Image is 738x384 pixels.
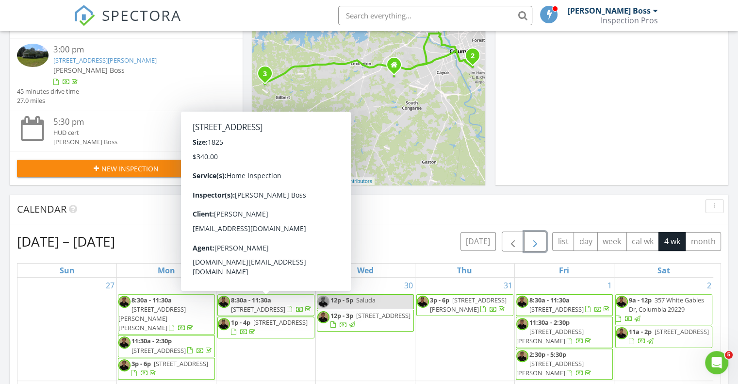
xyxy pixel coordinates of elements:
a: 3p - 6p [STREET_ADDRESS] [118,358,215,380]
a: 11:30a - 2:30p [STREET_ADDRESS] [118,335,215,357]
div: Inspection Pros [601,16,658,25]
button: day [574,232,598,251]
a: Thursday [455,264,474,277]
a: 3p - 6p [STREET_ADDRESS] [131,359,208,377]
div: 3:00 pm [53,44,217,56]
a: 3:00 pm [STREET_ADDRESS][PERSON_NAME] [PERSON_NAME] Boss 45 minutes drive time 27.0 miles [17,44,235,106]
a: 1p - 4p [STREET_ADDRESS] [231,318,308,336]
span: 3p - 6p [131,359,151,368]
span: 8:30a - 11:30a [131,296,172,304]
a: Go to July 29, 2025 [303,278,315,293]
img: 20241213_180012.jpg [317,311,329,323]
td: Go to July 28, 2025 [117,278,216,381]
span: [STREET_ADDRESS] [231,305,285,314]
a: 3p - 6p [STREET_ADDRESS][PERSON_NAME] [430,296,507,314]
span: [STREET_ADDRESS] [529,305,584,314]
a: Go to July 27, 2025 [104,278,116,293]
img: 20241213_180012.jpg [516,296,528,308]
a: 8:30a - 11:30a [STREET_ADDRESS][PERSON_NAME][PERSON_NAME] [118,296,195,333]
a: 8:30a - 11:30a [STREET_ADDRESS] [516,294,613,316]
a: Monday [156,264,177,277]
a: 11:30a - 2:30p [STREET_ADDRESS][PERSON_NAME] [516,318,593,345]
img: 20241213_180012.jpg [516,318,528,330]
a: [STREET_ADDRESS][PERSON_NAME] [53,56,157,65]
a: Sunday [58,264,77,277]
div: HUD cert [53,128,217,137]
img: 9347153%2Fcover_photos%2FbUczuOhSkd1emSdA19Zc%2Fsmall.jpg [17,44,49,67]
a: Go to July 28, 2025 [203,278,216,293]
div: 123 Bradford Hill Dr, West Columbia SC 29170 [394,65,400,70]
span: [STREET_ADDRESS][PERSON_NAME] [516,359,584,377]
span: 3p - 6p [430,296,449,304]
span: 12p - 5p [330,296,353,304]
span: New Inspection [101,164,159,174]
a: 8:30a - 11:30a [STREET_ADDRESS] [231,296,313,314]
a: © OpenStreetMap contributors [300,178,372,184]
td: Go to July 30, 2025 [316,278,415,381]
i: 3 [263,71,267,78]
span: [STREET_ADDRESS] [356,311,410,320]
img: 20241213_180012.jpg [516,350,528,362]
div: 27.0 miles [17,96,79,105]
a: Go to July 31, 2025 [502,278,514,293]
span: [STREET_ADDRESS][PERSON_NAME] [430,296,507,314]
span: [STREET_ADDRESS] [655,327,709,336]
img: 20241213_180012.jpg [417,296,429,308]
a: Go to August 1, 2025 [606,278,614,293]
span: 357 White Gables Dr, Columbia 29229 [629,296,704,314]
a: 8:30a - 11:30a [STREET_ADDRESS] [529,296,611,314]
span: 9a - 12p [629,296,652,304]
td: Go to August 2, 2025 [614,278,713,381]
button: week [597,232,627,251]
span: 12p - 3p [330,311,353,320]
span: [STREET_ADDRESS][PERSON_NAME][PERSON_NAME] [118,305,186,332]
button: month [685,232,721,251]
button: [DATE] [460,232,496,251]
span: [PERSON_NAME] Boss [53,66,125,75]
span: 8:30a - 11:30a [529,296,570,304]
a: 11a - 2p [STREET_ADDRESS] [615,326,712,348]
a: 11:30a - 2:30p [STREET_ADDRESS][PERSON_NAME] [516,317,613,348]
span: [STREET_ADDRESS] [253,318,308,327]
button: cal wk [626,232,659,251]
a: 12p - 3p [STREET_ADDRESS] [317,310,414,332]
span: 1p - 4p [231,318,250,327]
span: [STREET_ADDRESS] [154,359,208,368]
a: 9a - 12p 357 White Gables Dr, Columbia 29229 [615,294,712,326]
img: 20241213_180012.jpg [118,359,131,371]
a: Go to August 2, 2025 [705,278,713,293]
td: Go to July 29, 2025 [216,278,316,381]
td: Go to July 27, 2025 [17,278,117,381]
span: SPECTORA [102,5,181,25]
a: SPECTORA [74,13,181,33]
a: 1p - 4p [STREET_ADDRESS] [217,317,314,338]
input: Search everything... [338,6,532,25]
i: 2 [471,53,475,60]
a: Leaflet [255,178,271,184]
button: Previous [502,232,525,251]
div: | [252,177,375,185]
div: [PERSON_NAME] Boss [53,137,217,147]
div: 45 minutes drive time [17,87,79,96]
a: 2:30p - 5:30p [STREET_ADDRESS][PERSON_NAME] [516,350,593,377]
img: 20241213_180012.jpg [218,318,230,330]
img: 20241213_180012.jpg [118,296,131,308]
img: 20241213_180012.jpg [317,296,329,308]
a: 12p - 3p [STREET_ADDRESS] [330,311,410,329]
span: [STREET_ADDRESS] [131,346,186,355]
a: 11:30a - 2:30p [STREET_ADDRESS] [131,336,213,354]
a: Wednesday [355,264,376,277]
td: Go to July 31, 2025 [415,278,514,381]
span: 11:30a - 2:30p [529,318,570,327]
a: 8:30a - 11:30a [STREET_ADDRESS] [217,294,314,316]
a: 11a - 2p [STREET_ADDRESS] [629,327,709,345]
img: 20241213_180012.jpg [616,327,628,339]
div: 1085 Shop Rd 221, Columbia, SC 29201 [473,55,478,61]
button: 4 wk [658,232,686,251]
span: 8:30a - 11:30a [231,296,271,304]
div: 5:30 pm [53,116,217,128]
a: Go to July 30, 2025 [402,278,415,293]
a: © MapTiler [272,178,298,184]
a: Tuesday [257,264,275,277]
span: 5 [725,351,733,359]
